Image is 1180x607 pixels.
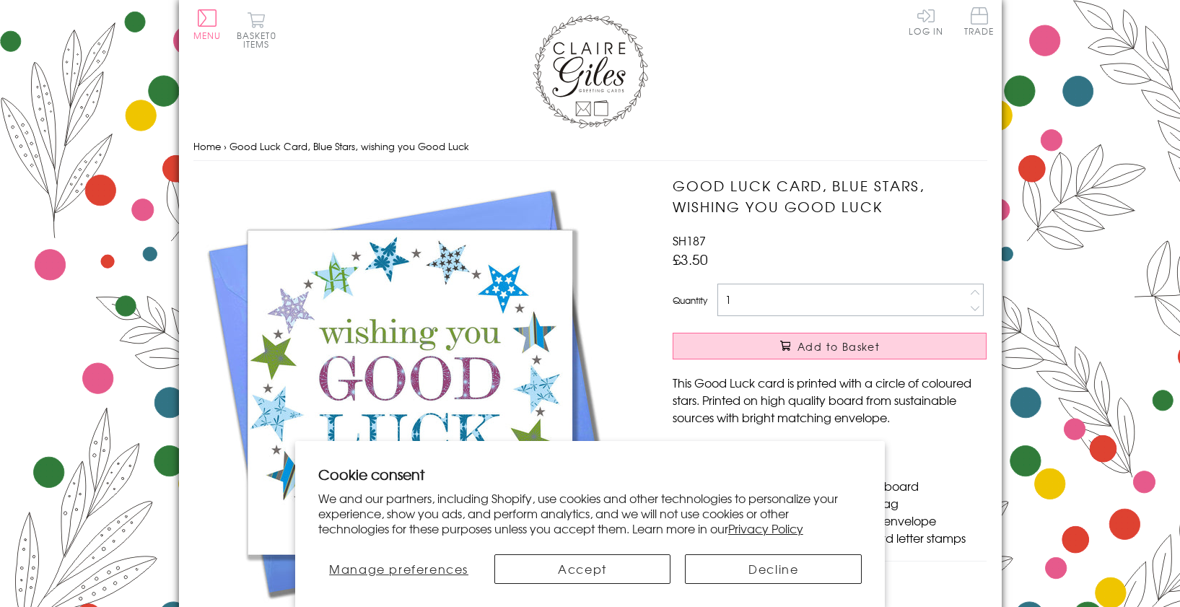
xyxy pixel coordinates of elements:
p: We and our partners, including Shopify, use cookies and other technologies to personalize your ex... [318,491,862,536]
a: Log In [909,7,943,35]
button: Decline [685,554,862,584]
button: Menu [193,9,222,40]
span: Good Luck Card, Blue Stars, wishing you Good Luck [230,139,469,153]
button: Basket0 items [237,12,276,48]
button: Manage preferences [318,554,480,584]
a: Privacy Policy [728,520,803,537]
span: › [224,139,227,153]
span: Menu [193,29,222,42]
p: This Good Luck card is printed with a circle of coloured stars. Printed on high quality board fro... [673,374,987,426]
a: Trade [964,7,995,38]
button: Accept [494,554,671,584]
span: SH187 [673,232,706,249]
img: Claire Giles Greetings Cards [533,14,648,128]
a: Home [193,139,221,153]
span: Add to Basket [797,339,880,354]
span: 0 items [243,29,276,51]
label: Quantity [673,294,707,307]
span: Trade [964,7,995,35]
button: Add to Basket [673,333,987,359]
h1: Good Luck Card, Blue Stars, wishing you Good Luck [673,175,987,217]
span: Manage preferences [329,560,468,577]
span: £3.50 [673,249,708,269]
h2: Cookie consent [318,464,862,484]
nav: breadcrumbs [193,132,987,162]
